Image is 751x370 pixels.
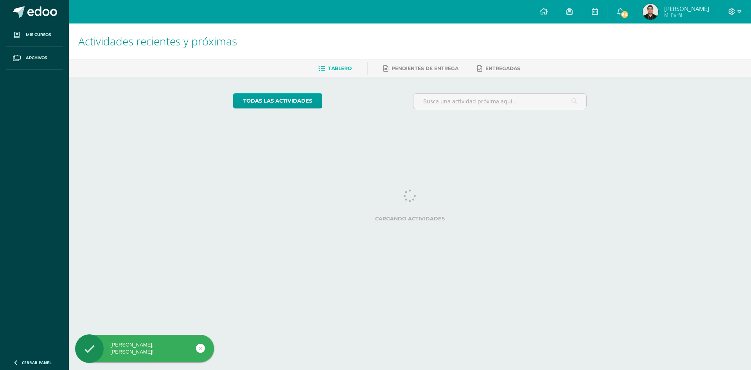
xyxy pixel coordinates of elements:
span: Mi Perfil [664,12,709,18]
label: Cargando actividades [233,216,587,222]
img: 089aa5792789090b6ef5b0798e7ae42d.png [643,4,658,20]
input: Busca una actividad próxima aquí... [413,94,587,109]
a: Tablero [318,62,352,75]
span: [PERSON_NAME] [664,5,709,13]
span: Archivos [26,55,47,61]
a: Entregadas [477,62,520,75]
span: 84 [620,10,629,19]
span: Actividades recientes y próximas [78,34,237,49]
a: Mis cursos [6,23,63,47]
span: Entregadas [485,65,520,71]
span: Tablero [328,65,352,71]
span: Mis cursos [26,32,51,38]
span: Cerrar panel [22,360,52,365]
a: Archivos [6,47,63,70]
a: Pendientes de entrega [383,62,458,75]
div: [PERSON_NAME], [PERSON_NAME]! [75,341,214,356]
span: Pendientes de entrega [392,65,458,71]
a: todas las Actividades [233,93,322,108]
